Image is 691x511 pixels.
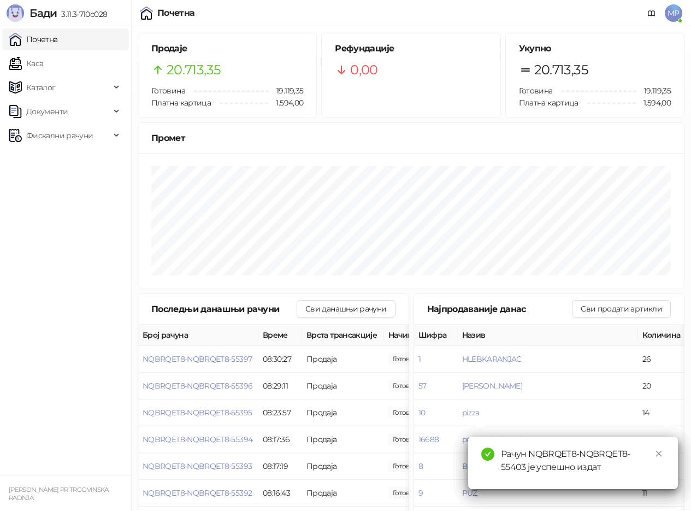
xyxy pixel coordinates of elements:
a: Close [653,448,665,460]
h5: Укупно [519,42,671,55]
button: PUZ [462,488,477,498]
td: Продаја [302,373,384,400]
span: 1.594,00 [268,97,303,109]
span: 4.470,00 [388,407,426,419]
td: 08:16:43 [258,480,302,507]
th: Врста трансакције [302,325,384,346]
button: NQBRQET8-NQBRQET8-55397 [143,354,252,364]
div: Промет [151,131,671,145]
span: 325,00 [388,487,426,499]
button: pizza [462,408,480,418]
span: Каталог [26,77,56,98]
span: 0,00 [350,60,377,80]
th: Шифра [414,325,458,346]
button: 57 [418,381,427,391]
td: Продаја [302,426,384,453]
td: Продаја [302,346,384,373]
button: 16688 [418,434,439,444]
button: BELO PECIVO [462,461,512,471]
div: Најпродаваније данас [427,302,572,316]
div: Почетна [157,9,195,17]
div: Последњи данашњи рачуни [151,302,297,316]
small: [PERSON_NAME] PR TRGOVINSKA RADNJA [9,486,109,502]
a: Почетна [9,28,58,50]
td: 13 [638,426,687,453]
span: Платна картица [519,98,578,108]
button: NQBRQET8-NQBRQET8-55394 [143,434,252,444]
button: HLEBKARANJAC [462,354,522,364]
td: 14 [638,400,687,426]
button: NQBRQET8-NQBRQET8-55395 [143,408,252,418]
span: 480,00 [388,380,426,392]
span: 369,10 [388,353,426,365]
span: 20.713,35 [534,60,588,80]
span: 157,00 [388,433,426,445]
span: 19.119,35 [269,85,303,97]
td: Продаја [302,453,384,480]
td: 08:29:11 [258,373,302,400]
button: 8 [418,461,423,471]
img: Logo [7,4,24,22]
h5: Продаје [151,42,303,55]
th: Број рачуна [138,325,258,346]
th: Количина [638,325,687,346]
button: Сви данашњи рачуни [297,300,395,318]
span: 19.119,35 [636,85,671,97]
td: 08:23:57 [258,400,302,426]
th: Начини плаћања [384,325,493,346]
button: NQBRQET8-NQBRQET8-55392 [143,488,252,498]
a: Каса [9,52,43,74]
span: Фискални рачуни [26,125,93,146]
span: Документи [26,101,68,122]
button: 9 [418,488,423,498]
th: Време [258,325,302,346]
div: Рачун NQBRQET8-NQBRQET8-55403 је успешно издат [501,448,665,474]
span: 1.594,00 [636,97,671,109]
th: Назив [458,325,638,346]
td: Продаја [302,480,384,507]
h5: Рефундације [335,42,487,55]
span: 200,00 [388,460,426,472]
span: Готовина [519,86,553,96]
td: 08:17:36 [258,426,302,453]
span: Готовина [151,86,185,96]
td: 08:17:19 [258,453,302,480]
span: 3.11.3-710c028 [57,9,107,19]
button: Сви продати артикли [572,300,671,318]
button: 1 [418,354,421,364]
span: Платна картица [151,98,211,108]
span: 20.713,35 [167,60,221,80]
a: Документација [643,4,660,22]
button: 10 [418,408,426,418]
span: MP [665,4,682,22]
span: check-circle [481,448,494,461]
button: pepermint jagoda [462,434,525,444]
button: [PERSON_NAME] [462,381,523,391]
td: 20 [638,373,687,400]
span: close [655,450,663,457]
span: Бади [29,7,57,20]
button: NQBRQET8-NQBRQET8-55393 [143,461,252,471]
td: Продаја [302,400,384,426]
td: 26 [638,346,687,373]
td: 08:30:27 [258,346,302,373]
button: NQBRQET8-NQBRQET8-55396 [143,381,252,391]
